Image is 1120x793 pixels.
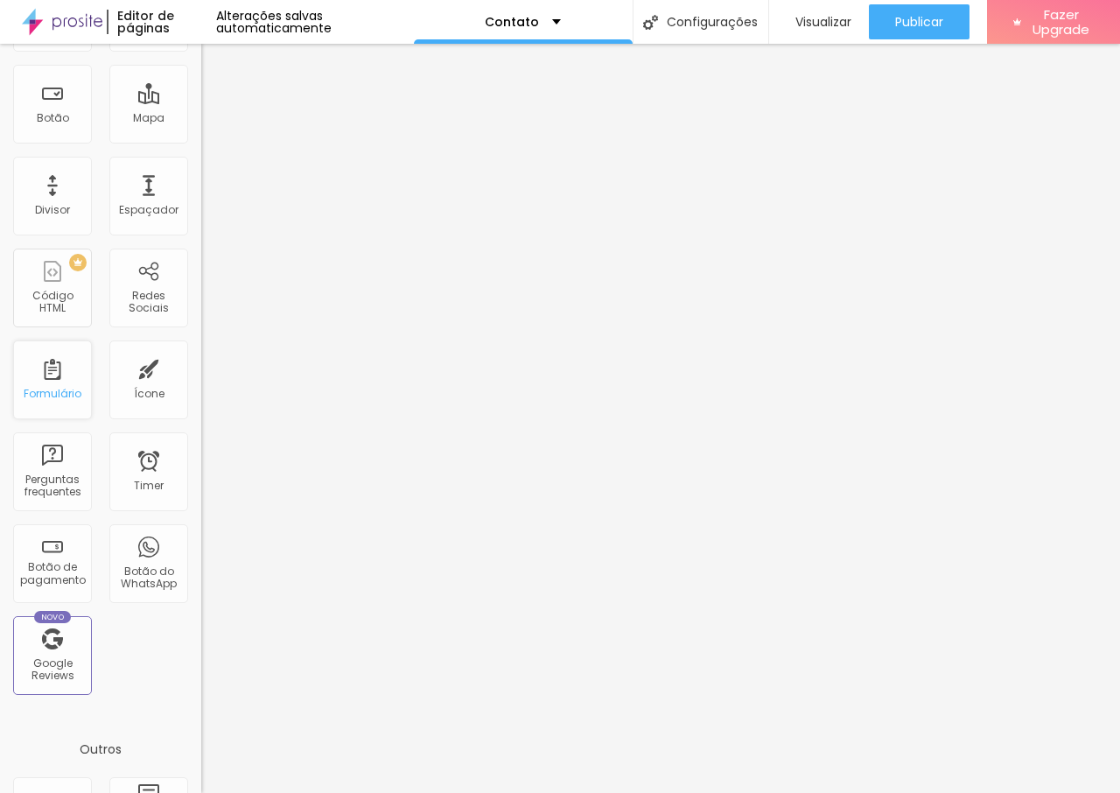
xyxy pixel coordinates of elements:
div: Mapa [133,112,164,124]
div: Novo [34,611,72,623]
p: Contato [485,16,539,28]
div: Editor de páginas [107,10,216,34]
button: Visualizar [769,4,869,39]
div: Formulário [24,388,81,400]
div: Botão de pagamento [17,561,87,586]
span: Visualizar [795,15,851,29]
span: Fazer Upgrade [1028,7,1094,38]
div: Botão [37,112,69,124]
div: Alterações salvas automaticamente [216,10,414,34]
div: Redes Sociais [114,290,183,315]
div: Perguntas frequentes [17,474,87,499]
div: Timer [134,480,164,492]
img: Icone [643,15,658,30]
div: Espaçador [119,204,178,216]
div: Ícone [134,388,164,400]
iframe: Editor [201,44,1120,793]
div: Google Reviews [17,657,87,683]
div: Divisor [35,204,70,216]
div: Botão do WhatsApp [114,565,183,591]
button: Publicar [869,4,969,39]
span: Publicar [895,15,943,29]
div: Código HTML [17,290,87,315]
